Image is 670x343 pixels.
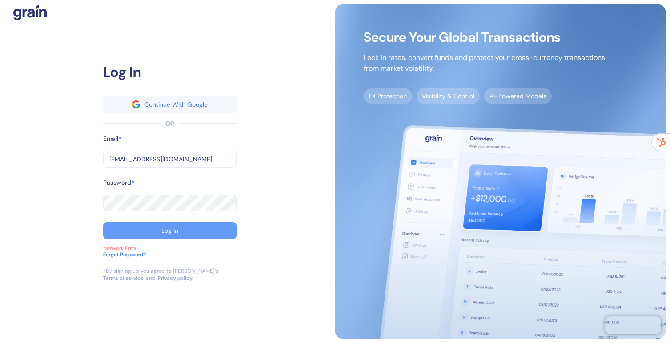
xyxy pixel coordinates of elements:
span: FX Protection [364,88,412,104]
span: AI-Powered Models [484,88,552,104]
div: Log In [161,227,178,234]
div: Network Error [103,244,237,251]
div: Continue With Google [144,101,208,108]
span: Visibility & Control [417,88,480,104]
button: Log In [103,222,237,239]
a: Terms of service [103,275,144,282]
img: signup-main-image [335,4,666,339]
img: logo [13,4,47,20]
label: Password [103,178,131,187]
label: Email [103,134,118,144]
iframe: Chatra live chat [605,316,661,334]
img: google [132,100,140,108]
button: Forgot Password? [103,251,146,267]
span: Secure Your Global Transactions [364,33,605,42]
p: Lock in rates, convert funds and protect your cross-currency transactions from market volatility. [364,52,605,74]
div: Log In [103,61,237,83]
div: Forgot Password? [103,251,146,259]
input: example@email.com [103,151,237,168]
a: Privacy policy. [158,275,193,282]
button: googleContinue With Google [103,96,237,113]
div: and [146,275,156,282]
div: OR [165,119,174,128]
div: *By signing up you agree to [PERSON_NAME]’s [103,267,218,275]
